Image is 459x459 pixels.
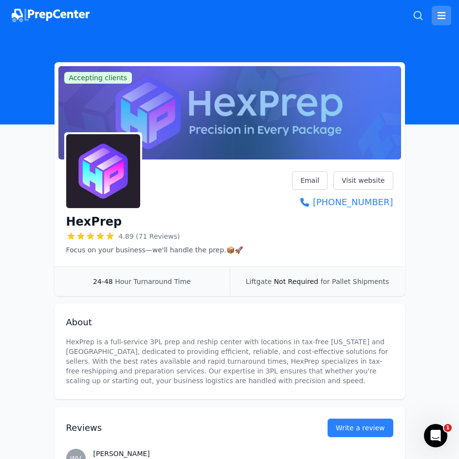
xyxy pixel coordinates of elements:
span: 4.89 (71 Reviews) [119,231,180,241]
span: Not Required [274,278,318,285]
span: for Pallet Shipments [320,278,389,285]
img: HexPrep [66,134,140,208]
h2: Reviews [66,421,296,435]
p: HexPrep is a full-service 3PL prep and reship center with locations in tax-free [US_STATE] and [G... [66,337,393,386]
h1: HexPrep [66,214,122,229]
a: Email [292,171,328,190]
span: 24-48 [93,278,113,285]
span: Accepting clients [64,72,132,84]
iframe: Intercom live chat [424,424,447,447]
a: Visit website [333,171,393,190]
span: Liftgate [246,278,272,285]
a: Write a review [328,419,393,437]
p: Focus on your business—we'll handle the prep.📦🚀 [66,245,243,255]
a: [PHONE_NUMBER] [292,195,393,209]
span: 1 [444,424,452,432]
h2: About [66,316,393,329]
img: PrepCenter [12,9,90,22]
span: Hour Turnaround Time [115,278,191,285]
h3: [PERSON_NAME] [93,449,393,459]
